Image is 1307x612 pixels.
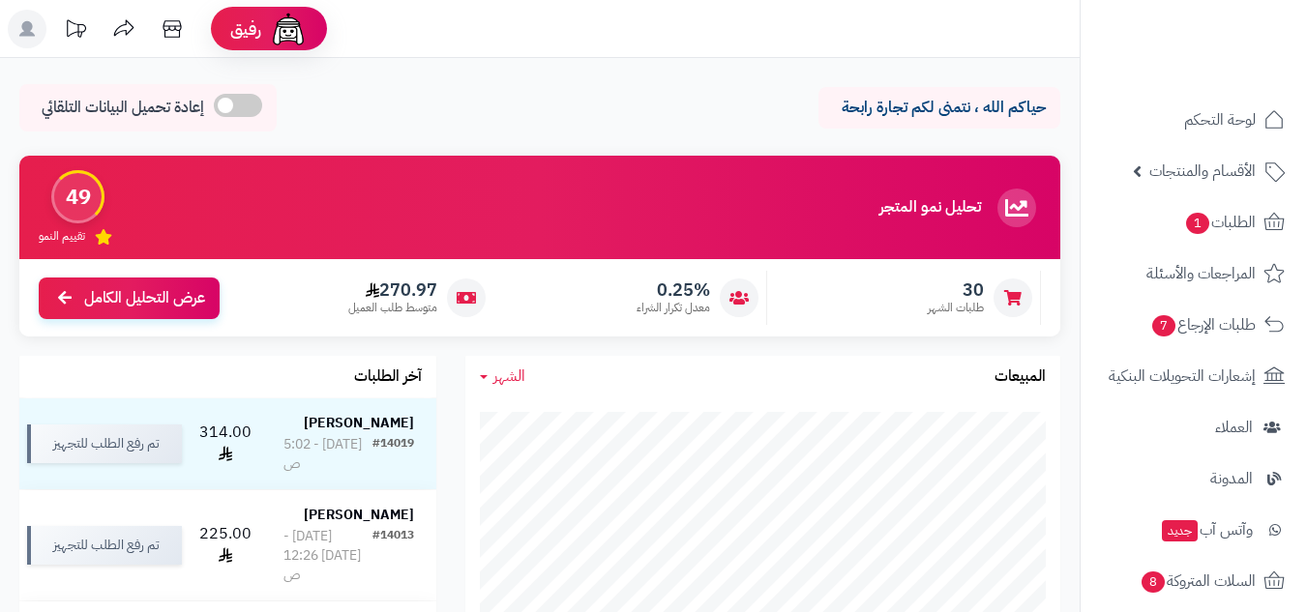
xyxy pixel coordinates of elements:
[354,368,422,386] h3: آخر الطلبات
[39,277,220,319] a: عرض التحليل الكامل
[1175,51,1289,92] img: logo-2.png
[42,97,204,119] span: إعادة تحميل البيانات التلقائي
[1092,507,1295,553] a: وآتس آبجديد
[283,527,372,585] div: [DATE] - [DATE] 12:26 ص
[372,435,414,474] div: #14019
[1162,520,1198,541] span: جديد
[348,300,437,316] span: متوسط طلب العميل
[637,300,710,316] span: معدل تكرار الشراء
[27,526,182,565] div: تم رفع الطلب للتجهيز
[1160,516,1253,543] span: وآتس آب
[304,505,414,525] strong: [PERSON_NAME]
[1109,363,1256,390] span: إشعارات التحويلات البنكية
[1184,106,1256,133] span: لوحة التحكم
[1186,213,1209,234] span: 1
[1146,260,1256,287] span: المراجعات والأسئلة
[928,300,984,316] span: طلبات الشهر
[879,199,981,217] h3: تحليل نمو المتجر
[304,413,414,433] strong: [PERSON_NAME]
[39,228,85,245] span: تقييم النمو
[84,287,205,309] span: عرض التحليل الكامل
[1092,302,1295,348] a: طلبات الإرجاع7
[493,364,525,388] span: الشهر
[1092,97,1295,143] a: لوحة التحكم
[1092,199,1295,246] a: الطلبات1
[1215,414,1253,441] span: العملاء
[480,365,525,388] a: الشهر
[1149,158,1256,185] span: الأقسام والمنتجات
[27,424,182,463] div: تم رفع الطلب للتجهيز
[995,368,1046,386] h3: المبيعات
[230,17,261,41] span: رفيق
[1092,455,1295,502] a: المدونة
[372,527,414,585] div: #14013
[928,279,984,301] span: 30
[283,435,372,474] div: [DATE] - 5:02 ص
[190,398,261,489] td: 314.00
[1092,250,1295,297] a: المراجعات والأسئلة
[51,10,100,53] a: تحديثات المنصة
[1152,315,1175,336] span: 7
[1092,558,1295,604] a: السلات المتروكة8
[1140,568,1256,595] span: السلات المتروكة
[1210,465,1253,492] span: المدونة
[1092,353,1295,399] a: إشعارات التحويلات البنكية
[190,490,261,600] td: 225.00
[1142,571,1165,593] span: 8
[1150,311,1256,338] span: طلبات الإرجاع
[269,10,308,48] img: ai-face.png
[1092,404,1295,451] a: العملاء
[833,97,1046,119] p: حياكم الله ، نتمنى لكم تجارة رابحة
[348,279,437,301] span: 270.97
[1184,209,1256,236] span: الطلبات
[637,279,710,301] span: 0.25%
